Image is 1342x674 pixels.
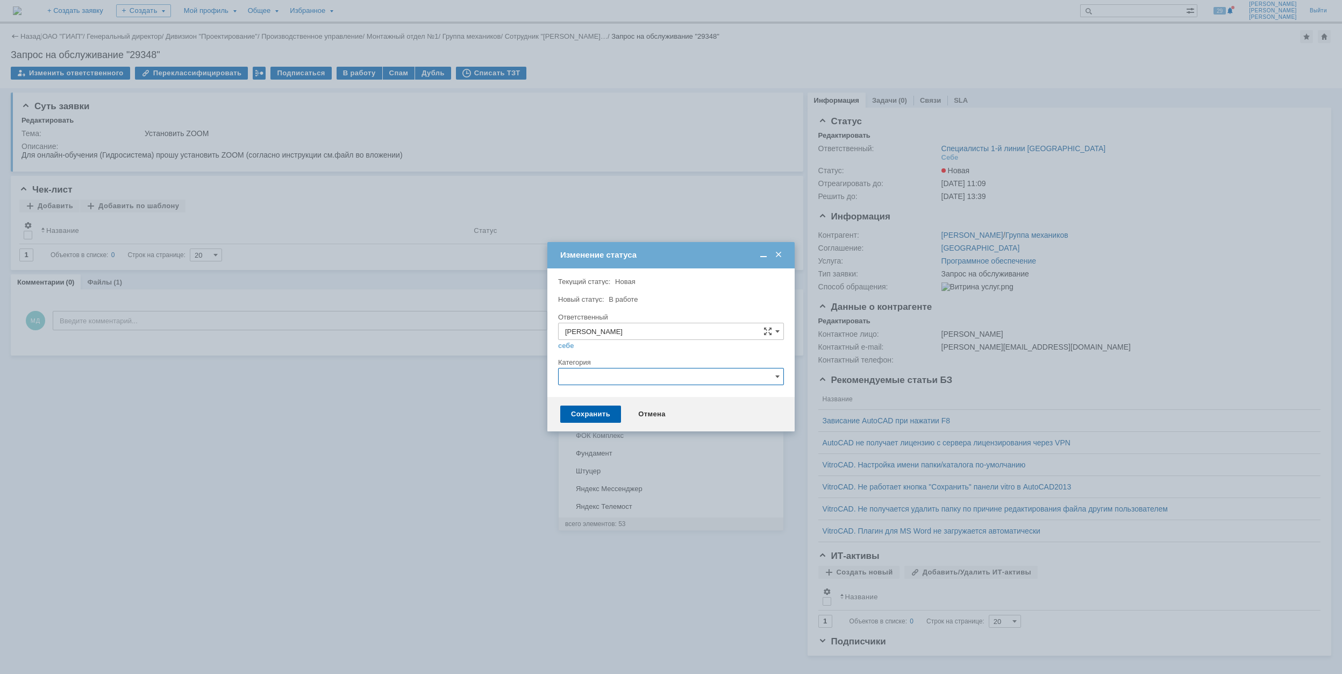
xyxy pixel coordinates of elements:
span: В работе [609,295,638,303]
div: Категория [558,359,782,366]
div: Ответственный [558,314,782,321]
label: Новый статус: [558,295,604,303]
label: Текущий статус: [558,278,610,286]
div: Изменение статуса [560,250,784,260]
span: Свернуть (Ctrl + M) [758,250,769,260]
span: Закрыть [773,250,784,260]
span: Новая [615,278,636,286]
span: Сложная форма [763,327,772,336]
a: себе [558,342,574,350]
